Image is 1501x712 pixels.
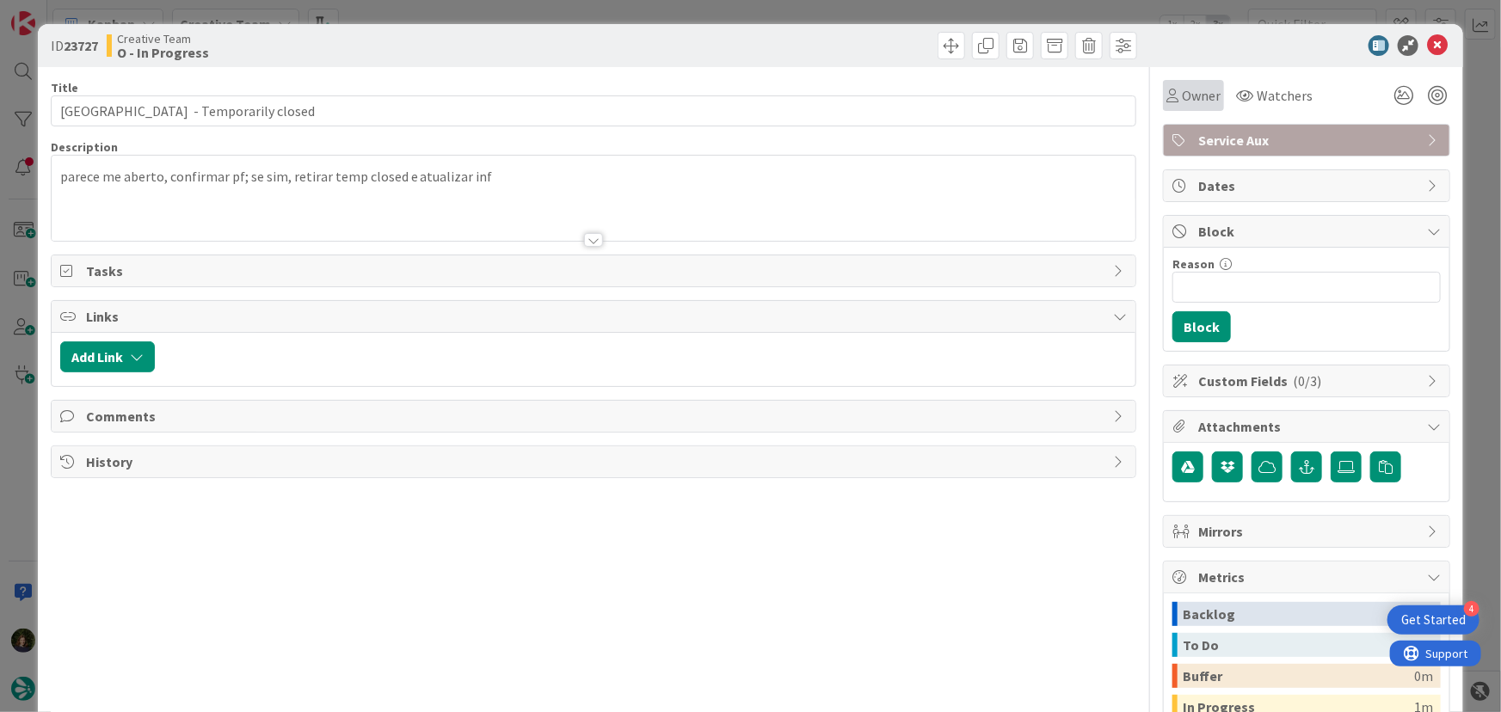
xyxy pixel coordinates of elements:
[1172,256,1215,272] label: Reason
[1172,311,1231,342] button: Block
[51,80,78,95] label: Title
[1387,605,1479,635] div: Open Get Started checklist, remaining modules: 4
[86,261,1105,281] span: Tasks
[1198,416,1418,437] span: Attachments
[1198,567,1418,587] span: Metrics
[1183,602,1407,626] div: Backlog
[51,139,118,155] span: Description
[117,46,209,59] b: O - In Progress
[60,167,1128,187] p: parece me aberto, confirmar pf; se sim, retirar temp closed e atualizar inf
[86,406,1105,427] span: Comments
[86,306,1105,327] span: Links
[1198,221,1418,242] span: Block
[1293,372,1321,390] span: ( 0/3 )
[117,32,209,46] span: Creative Team
[1183,664,1414,688] div: Buffer
[36,3,78,23] span: Support
[51,35,98,56] span: ID
[1414,664,1433,688] div: 0m
[51,95,1137,126] input: type card name here...
[1198,130,1418,150] span: Service Aux
[1401,611,1466,629] div: Get Started
[1198,175,1418,196] span: Dates
[1198,371,1418,391] span: Custom Fields
[1257,85,1313,106] span: Watchers
[86,451,1105,472] span: History
[1183,633,1414,657] div: To Do
[60,341,155,372] button: Add Link
[1407,602,1433,626] div: 11m
[64,37,98,54] b: 23727
[1198,521,1418,542] span: Mirrors
[1182,85,1221,106] span: Owner
[1464,601,1479,617] div: 4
